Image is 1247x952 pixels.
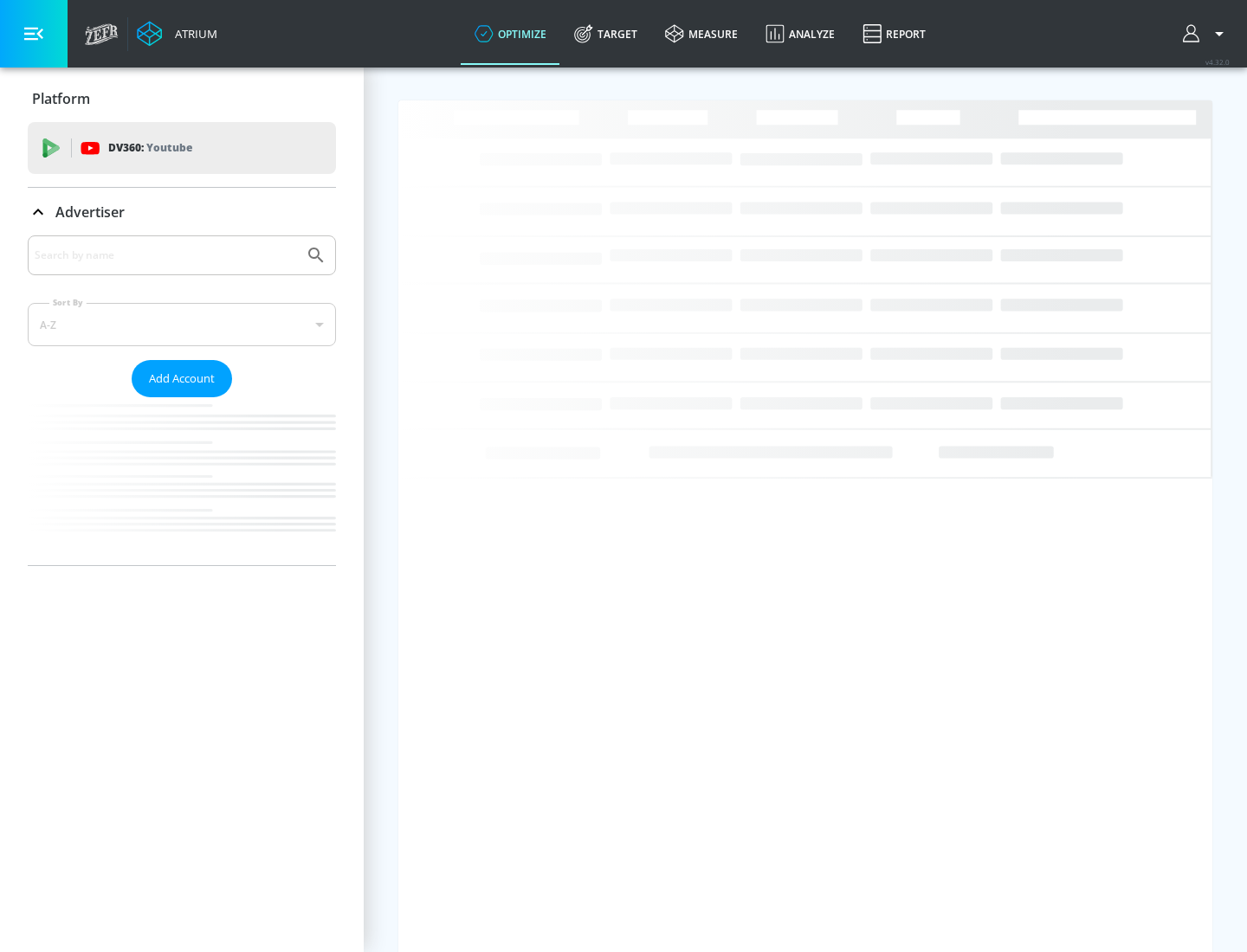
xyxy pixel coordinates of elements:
p: DV360: [108,138,192,158]
a: Atrium [137,21,217,47]
span: v 4.32.0 [1205,57,1230,67]
a: measure [651,3,752,65]
nav: list of Advertiser [28,397,336,565]
p: Advertiser [55,203,125,222]
p: Youtube [146,138,192,157]
div: Platform [28,74,336,123]
a: Target [560,3,651,65]
a: Analyze [752,3,849,65]
div: Atrium [168,26,217,42]
span: Add Account [149,369,215,389]
div: Advertiser [28,188,336,236]
button: Add Account [132,360,232,397]
input: Search by name [35,244,297,267]
div: DV360: Youtube [28,122,336,174]
a: Report [849,3,940,65]
label: Sort By [49,297,87,308]
p: Platform [32,89,90,108]
div: Advertiser [28,235,336,565]
a: optimize [461,3,560,65]
div: A-Z [28,303,336,346]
